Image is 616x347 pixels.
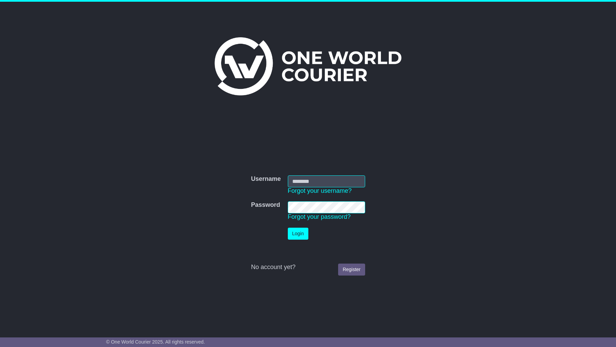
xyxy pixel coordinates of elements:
span: © One World Courier 2025. All rights reserved. [106,339,205,345]
img: One World [215,37,401,95]
a: Register [338,264,365,276]
a: Forgot your password? [288,213,351,220]
label: Username [251,175,281,183]
label: Password [251,201,280,209]
button: Login [288,228,308,240]
div: No account yet? [251,264,365,271]
a: Forgot your username? [288,187,352,194]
